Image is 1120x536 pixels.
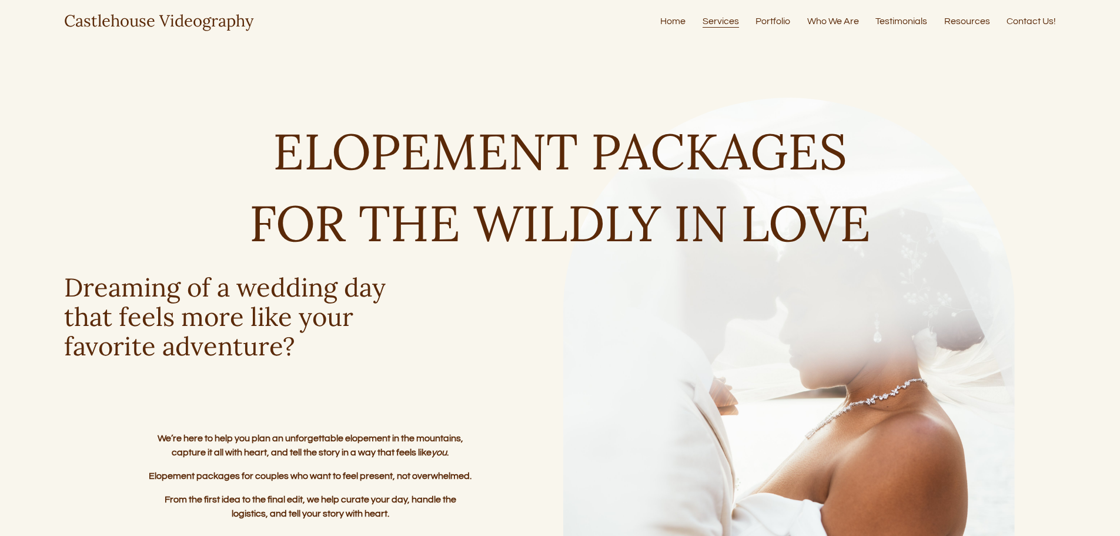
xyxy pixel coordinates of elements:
a: Home [660,13,686,29]
strong: Elopement packages for couples who want to feel present, not overwhelmed. [149,471,472,481]
a: Portfolio [755,13,790,29]
a: Contact Us! [1007,13,1056,29]
a: Services [703,13,739,29]
h3: Dreaming of a wedding day that feels more like your favorite adventure? [64,273,390,361]
a: Resources [944,13,990,29]
a: Castlehouse Videography [64,10,253,31]
h1: ELOPEMENT PACKAGES [64,125,1057,178]
strong: From the first idea to the final edit, we help curate your day, handle the logistics, and tell yo... [165,495,458,518]
em: you [432,448,447,457]
a: Testimonials [875,13,927,29]
h1: FOR THE WILDLY IN LOVE [64,197,1057,249]
a: Who We Are [807,13,859,29]
strong: We’re here to help you plan an unforgettable elopement in the mountains, capture it all with hear... [158,434,465,457]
